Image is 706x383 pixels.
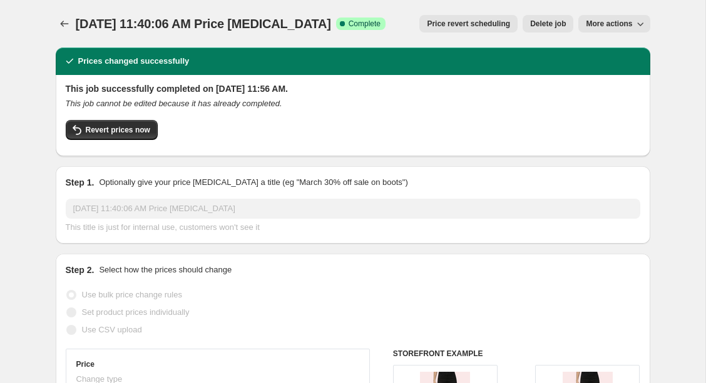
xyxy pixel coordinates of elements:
h2: Step 1. [66,176,95,189]
input: 30% off holiday sale [66,199,640,219]
h2: This job successfully completed on [DATE] 11:56 AM. [66,82,640,95]
span: Use CSV upload [82,325,142,334]
span: Price revert scheduling [427,19,510,29]
button: Revert prices now [66,120,158,140]
span: Delete job [530,19,566,29]
h3: Price [76,359,95,369]
span: Set product prices individually [82,307,190,317]
p: Optionally give your price [MEDICAL_DATA] a title (eg "March 30% off sale on boots") [99,176,407,189]
button: Price revert scheduling [419,15,518,32]
span: Complete [349,19,381,29]
p: Select how the prices should change [99,264,232,276]
button: Price change jobs [56,15,73,32]
button: Delete job [523,15,573,32]
span: More actions [586,19,632,29]
h2: Prices changed successfully [78,55,190,67]
i: This job cannot be edited because it has already completed. [66,99,282,108]
h2: Step 2. [66,264,95,276]
span: This title is just for internal use, customers won't see it [66,222,260,232]
span: [DATE] 11:40:06 AM Price [MEDICAL_DATA] [76,17,331,31]
span: Revert prices now [86,125,150,135]
span: Use bulk price change rules [82,290,182,299]
button: More actions [578,15,650,32]
h6: STOREFRONT EXAMPLE [393,349,640,359]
